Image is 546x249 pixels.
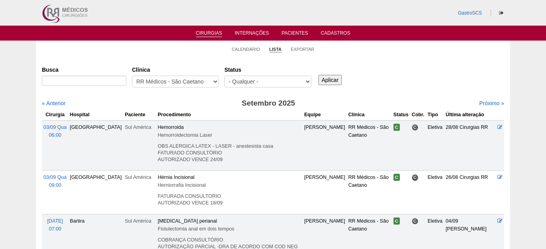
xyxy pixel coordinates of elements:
td: [PERSON_NAME] [303,120,347,170]
span: Consultório [412,218,418,225]
td: [PERSON_NAME] [303,171,347,214]
td: Hemorroida [156,120,303,170]
a: Editar [497,175,503,180]
th: Status [392,109,410,121]
span: [DATE] [47,218,63,224]
span: 06:00 [49,132,62,138]
th: Hospital [68,109,123,121]
a: Internações [235,30,269,38]
p: FATURADA CONSULTORIO AUTORIZADO VENCE 18/09 [158,193,301,206]
p: OBS ALERGICA LATEX - LASER - anestesista casa FATURADO CONSULTÓRIO AUTORIZADO VENCE 24/09 [158,143,301,163]
div: Fistulectomia anal em dois tempos [158,225,301,233]
td: 28/08 Cirurgias RR [444,120,496,170]
td: 26/08 Cirurgias RR [444,171,496,214]
th: Cobr. [410,109,426,121]
label: Clínica [132,66,219,74]
input: Aplicar [318,75,342,85]
th: Equipe [303,109,347,121]
td: RR Médicos - São Caetano [346,171,392,214]
span: 03/09 Qua [43,175,67,180]
span: Confirmada [393,174,400,181]
div: Sul América [125,123,154,131]
a: [DATE] 07:00 [47,218,63,232]
span: Confirmada [393,217,400,225]
a: Pacientes [282,30,308,38]
i: Sair [499,11,503,15]
td: [GEOGRAPHIC_DATA] [68,171,123,214]
span: Confirmada [393,124,400,131]
label: Busca [42,66,126,74]
td: RR Médicos - São Caetano [346,120,392,170]
th: Última alteração [444,109,496,121]
a: Editar [497,218,503,224]
td: Hérnia Incisional [156,171,303,214]
a: Exportar [291,46,314,52]
a: Próximo » [479,100,504,106]
th: Paciente [123,109,156,121]
div: Sul América [125,173,154,181]
th: Clínica [346,109,392,121]
a: Lista [269,46,282,52]
input: Digite os termos que você deseja procurar. [42,76,126,86]
th: Tipo [426,109,444,121]
a: GastroSCS [458,10,482,16]
div: Sul América [125,217,154,225]
th: Procedimento [156,109,303,121]
a: Calendário [232,46,260,52]
a: 03/09 Qua 09:00 [43,175,67,188]
td: Eletiva [426,120,444,170]
label: Status [224,66,311,74]
a: « Anterior [42,100,66,106]
span: 03/09 Qua [43,124,67,130]
td: Eletiva [426,171,444,214]
td: [GEOGRAPHIC_DATA] [68,120,123,170]
a: Editar [497,124,503,130]
div: Herniorrafia Incisional [158,181,301,189]
h3: Setembro 2025 [153,98,384,109]
div: Hemorroidectomia Laser [158,131,301,139]
span: 09:00 [49,182,62,188]
span: Consultório [412,124,418,131]
a: Cirurgias [196,30,222,37]
span: 07:00 [49,226,62,232]
span: Consultório [412,174,418,181]
th: Cirurgia [42,109,68,121]
a: Cadastros [321,30,350,38]
a: 03/09 Qua 06:00 [43,124,67,138]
